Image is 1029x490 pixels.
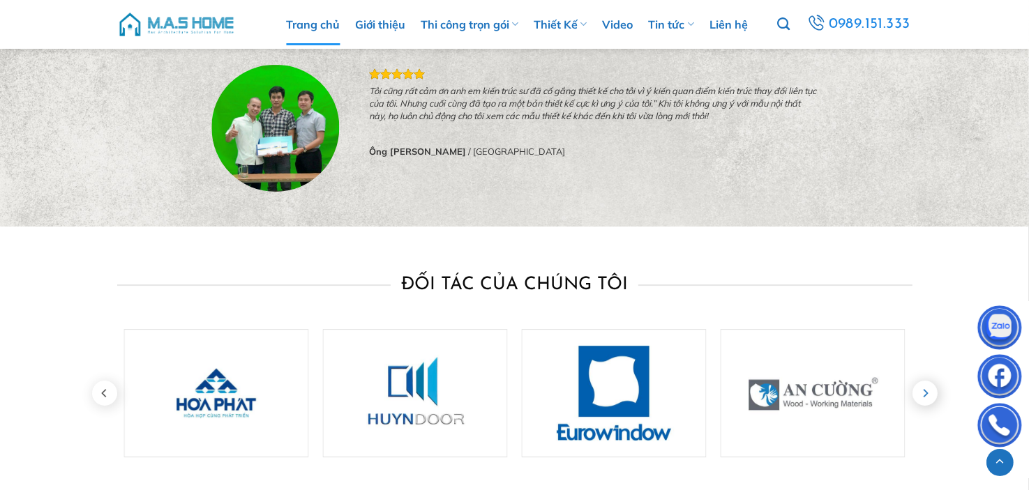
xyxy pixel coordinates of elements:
a: Trang chủ [286,3,340,45]
strong: Ông [PERSON_NAME] [369,146,466,157]
p: Tôi cũng rất cảm ơn anh em kiến trúc sư đã cố gắng thiết kế cho tôi vì ý kiến quan điểm kiến trúc... [369,85,818,123]
img: Trang chủ 103 [124,329,309,457]
img: Trang chủ 104 [323,329,508,457]
a: Liên hệ [709,3,748,45]
a: 0989.151.333 [805,12,912,37]
span: / [468,146,471,157]
img: Trang chủ 100 [522,329,707,457]
a: Lên đầu trang [986,449,1014,476]
a: Tìm kiếm [777,10,790,39]
img: Zalo [979,309,1021,351]
img: M.A.S HOME – Tổng Thầu Thiết Kế Và Xây Nhà Trọn Gói [117,3,236,45]
button: Previous [92,379,117,408]
img: Trang chủ 99 [211,63,339,192]
img: Trang chủ 101 [721,329,906,457]
span: Đối tác của chúng tôi [401,273,628,296]
img: Facebook [979,358,1021,399]
span: [GEOGRAPHIC_DATA] [473,146,565,157]
img: Phone [979,406,1021,448]
a: Thi công trọn gói [421,3,518,45]
span: 0989.151.333 [829,13,910,36]
a: Tin tức [649,3,694,45]
a: Thiết Kế [534,3,587,45]
button: Next [912,379,938,408]
a: Video [603,3,633,45]
a: Giới thiệu [355,3,405,45]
